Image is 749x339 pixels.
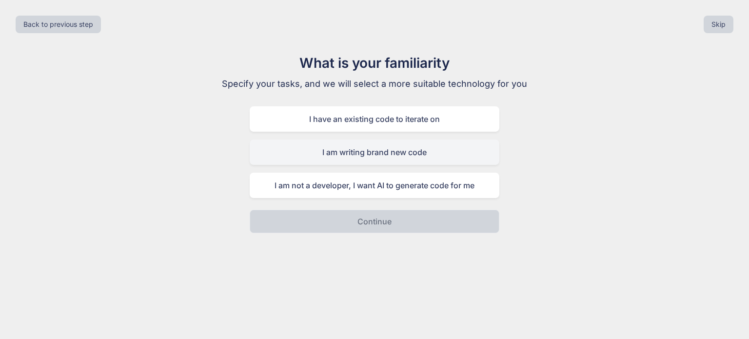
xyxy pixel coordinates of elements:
[16,16,101,33] button: Back to previous step
[704,16,733,33] button: Skip
[250,140,499,165] div: I am writing brand new code
[250,210,499,233] button: Continue
[357,216,392,227] p: Continue
[211,77,538,91] p: Specify your tasks, and we will select a more suitable technology for you
[211,53,538,73] h1: What is your familiarity
[250,106,499,132] div: I have an existing code to iterate on
[250,173,499,198] div: I am not a developer, I want AI to generate code for me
